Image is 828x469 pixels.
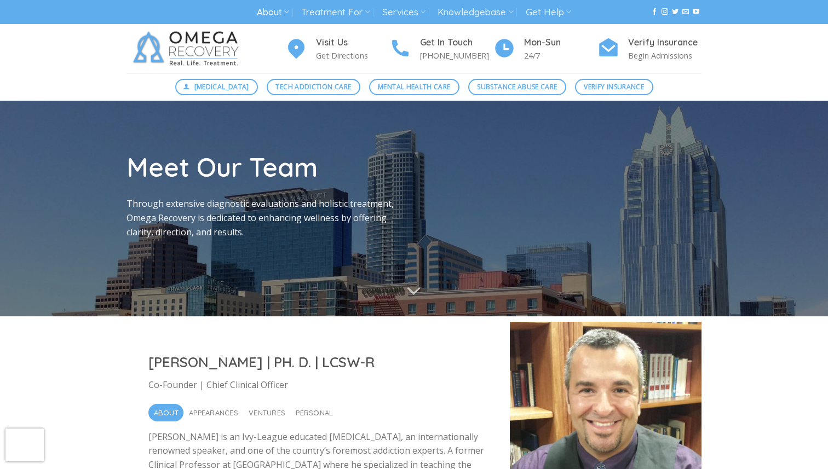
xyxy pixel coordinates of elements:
[194,82,249,92] span: [MEDICAL_DATA]
[257,2,289,22] a: About
[316,49,389,62] p: Get Directions
[524,36,597,50] h4: Mon-Sun
[296,404,333,421] span: Personal
[267,79,360,95] a: Tech Addiction Care
[275,82,351,92] span: Tech Addiction Care
[249,404,285,421] span: Ventures
[524,49,597,62] p: 24/7
[148,353,488,371] h2: [PERSON_NAME] | PH. D. | LCSW-R
[316,36,389,50] h4: Visit Us
[584,82,644,92] span: Verify Insurance
[285,36,389,62] a: Visit Us Get Directions
[526,2,571,22] a: Get Help
[148,378,488,392] p: Co-Founder | Chief Clinical Officer
[189,404,238,421] span: Appearances
[175,79,258,95] a: [MEDICAL_DATA]
[651,8,658,16] a: Follow on Facebook
[420,36,493,50] h4: Get In Touch
[127,24,250,73] img: Omega Recovery
[672,8,679,16] a: Follow on Twitter
[420,49,493,62] p: [PHONE_NUMBER]
[389,36,493,62] a: Get In Touch [PHONE_NUMBER]
[154,404,179,421] span: About
[693,8,699,16] a: Follow on YouTube
[662,8,668,16] a: Follow on Instagram
[369,79,459,95] a: Mental Health Care
[127,197,406,239] p: Through extensive diagnostic evaluations and holistic treatment, Omega Recovery is dedicated to e...
[597,36,702,62] a: Verify Insurance Begin Admissions
[575,79,653,95] a: Verify Insurance
[382,2,426,22] a: Services
[301,2,370,22] a: Treatment For
[477,82,557,92] span: Substance Abuse Care
[127,150,406,184] h1: Meet Our Team
[393,277,435,305] button: Scroll for more
[628,49,702,62] p: Begin Admissions
[682,8,689,16] a: Send us an email
[628,36,702,50] h4: Verify Insurance
[468,79,566,95] a: Substance Abuse Care
[378,82,450,92] span: Mental Health Care
[438,2,513,22] a: Knowledgebase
